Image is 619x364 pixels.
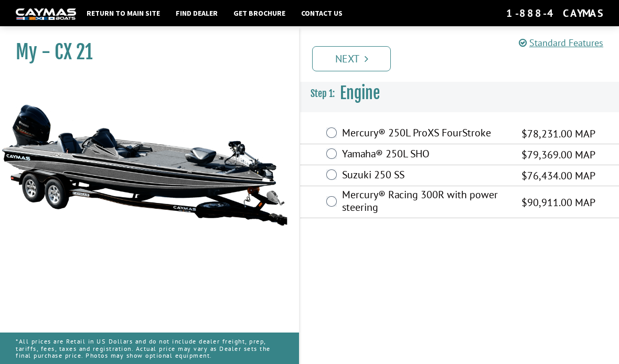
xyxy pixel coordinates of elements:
p: *All prices are Retail in US Dollars and do not include dealer freight, prep, tariffs, fees, taxe... [16,333,283,364]
div: 1-888-4CAYMAS [506,6,603,20]
img: white-logo-c9c8dbefe5ff5ceceb0f0178aa75bf4bb51f6bca0971e226c86eb53dfe498488.png [16,8,76,19]
a: Return to main site [81,6,165,20]
span: $79,369.00 MAP [521,147,595,163]
span: $90,911.00 MAP [521,195,595,210]
label: Mercury® Racing 300R with power steering [342,188,508,216]
a: Contact Us [296,6,348,20]
a: Standard Features [519,37,603,49]
label: Mercury® 250L ProXS FourStroke [342,126,508,142]
span: $76,434.00 MAP [521,168,595,184]
a: Next [312,46,391,71]
ul: Pagination [309,45,619,71]
span: $78,231.00 MAP [521,126,595,142]
label: Suzuki 250 SS [342,168,508,184]
a: Get Brochure [228,6,291,20]
a: Find Dealer [170,6,223,20]
label: Yamaha® 250L SHO [342,147,508,163]
h1: My - CX 21 [16,40,273,64]
h3: Engine [300,74,619,113]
